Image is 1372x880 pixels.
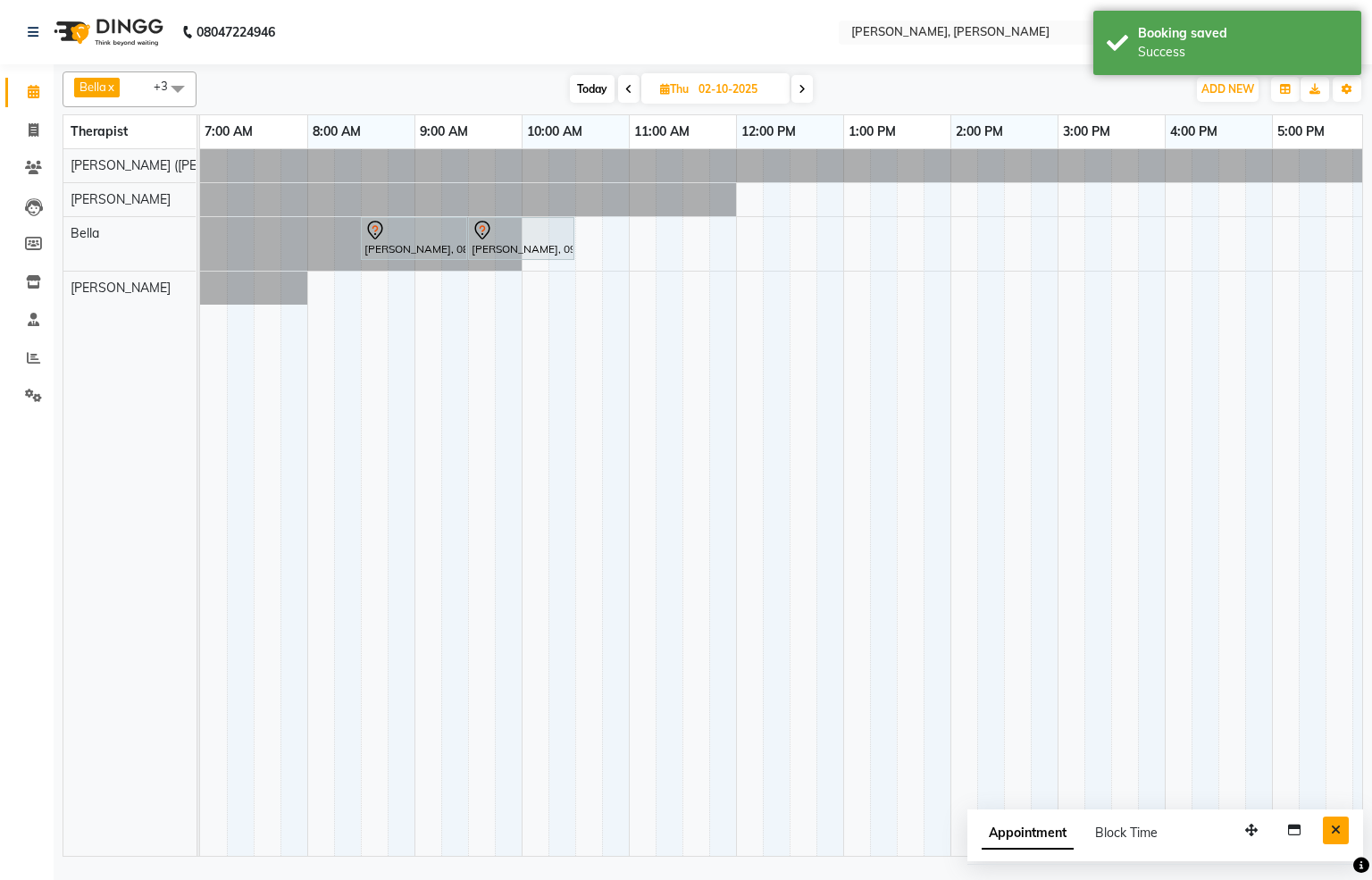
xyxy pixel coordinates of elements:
[1273,119,1329,145] a: 5:00 PM
[71,191,171,207] span: [PERSON_NAME]
[363,220,465,257] div: [PERSON_NAME], 08:30 AM-09:30 AM, Javanese Pampering - 60 Mins
[1201,82,1254,96] span: ADD NEW
[737,119,800,145] a: 12:00 PM
[656,82,693,96] span: Thu
[71,157,281,173] span: [PERSON_NAME] ([PERSON_NAME])
[154,79,181,93] span: +3
[308,119,365,145] a: 8:00 AM
[1197,77,1259,102] button: ADD NEW
[1138,43,1348,62] div: Success
[200,119,257,145] a: 7:00 AM
[470,220,573,257] div: [PERSON_NAME], 09:30 AM-10:30 AM, Javanese Pampering - 60 Mins
[1166,119,1222,145] a: 4:00 PM
[106,80,114,94] a: x
[1138,24,1348,43] div: Booking saved
[71,280,171,296] span: [PERSON_NAME]
[79,80,106,94] span: Bella
[1058,119,1115,145] a: 3:00 PM
[693,76,782,103] input: 2025-10-02
[844,119,900,145] a: 1:00 PM
[415,119,473,145] a: 9:00 AM
[71,225,99,241] span: Bella
[570,75,615,103] span: Today
[630,119,694,145] a: 11:00 AM
[197,7,275,57] b: 08047224946
[951,119,1008,145] a: 2:00 PM
[982,817,1074,850] span: Appointment
[1323,817,1349,844] button: Close
[71,123,128,139] span: Therapist
[1095,825,1158,841] span: Block Time
[46,7,168,57] img: logo
[523,119,587,145] a: 10:00 AM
